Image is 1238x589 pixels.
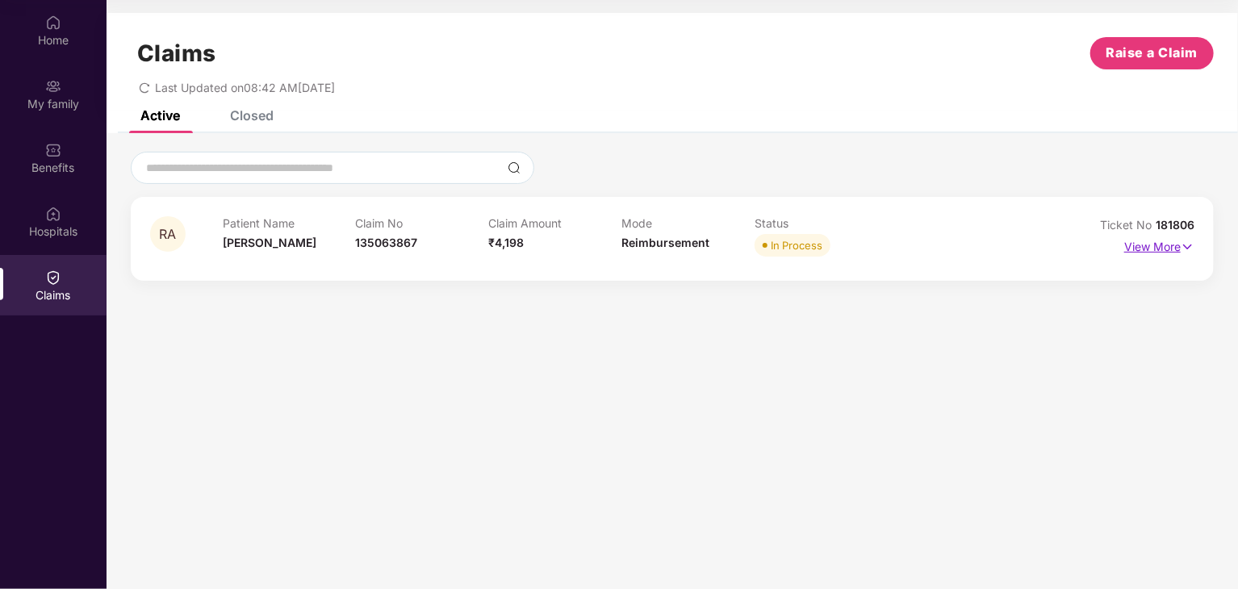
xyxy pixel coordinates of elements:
[755,216,888,230] p: Status
[1124,234,1194,256] p: View More
[1100,218,1156,232] span: Ticket No
[621,236,709,249] span: Reimbursement
[45,269,61,286] img: svg+xml;base64,PHN2ZyBpZD0iQ2xhaW0iIHhtbG5zPSJodHRwOi8vd3d3LnczLm9yZy8yMDAwL3N2ZyIgd2lkdGg9IjIwIi...
[223,216,356,230] p: Patient Name
[137,40,216,67] h1: Claims
[356,236,418,249] span: 135063867
[488,216,621,230] p: Claim Amount
[140,107,180,123] div: Active
[356,216,489,230] p: Claim No
[1181,238,1194,256] img: svg+xml;base64,PHN2ZyB4bWxucz0iaHR0cDovL3d3dy53My5vcmcvMjAwMC9zdmciIHdpZHRoPSIxNyIgaGVpZ2h0PSIxNy...
[45,78,61,94] img: svg+xml;base64,PHN2ZyB3aWR0aD0iMjAiIGhlaWdodD0iMjAiIHZpZXdCb3g9IjAgMCAyMCAyMCIgZmlsbD0ibm9uZSIgeG...
[160,228,177,241] span: RA
[1090,37,1214,69] button: Raise a Claim
[45,206,61,222] img: svg+xml;base64,PHN2ZyBpZD0iSG9zcGl0YWxzIiB4bWxucz0iaHR0cDovL3d3dy53My5vcmcvMjAwMC9zdmciIHdpZHRoPS...
[771,237,822,253] div: In Process
[230,107,274,123] div: Closed
[1106,43,1198,63] span: Raise a Claim
[621,216,755,230] p: Mode
[155,81,335,94] span: Last Updated on 08:42 AM[DATE]
[488,236,524,249] span: ₹4,198
[1156,218,1194,232] span: 181806
[45,15,61,31] img: svg+xml;base64,PHN2ZyBpZD0iSG9tZSIgeG1sbnM9Imh0dHA6Ly93d3cudzMub3JnLzIwMDAvc3ZnIiB3aWR0aD0iMjAiIG...
[45,142,61,158] img: svg+xml;base64,PHN2ZyBpZD0iQmVuZWZpdHMiIHhtbG5zPSJodHRwOi8vd3d3LnczLm9yZy8yMDAwL3N2ZyIgd2lkdGg9Ij...
[508,161,521,174] img: svg+xml;base64,PHN2ZyBpZD0iU2VhcmNoLTMyeDMyIiB4bWxucz0iaHR0cDovL3d3dy53My5vcmcvMjAwMC9zdmciIHdpZH...
[223,236,316,249] span: [PERSON_NAME]
[139,81,150,94] span: redo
